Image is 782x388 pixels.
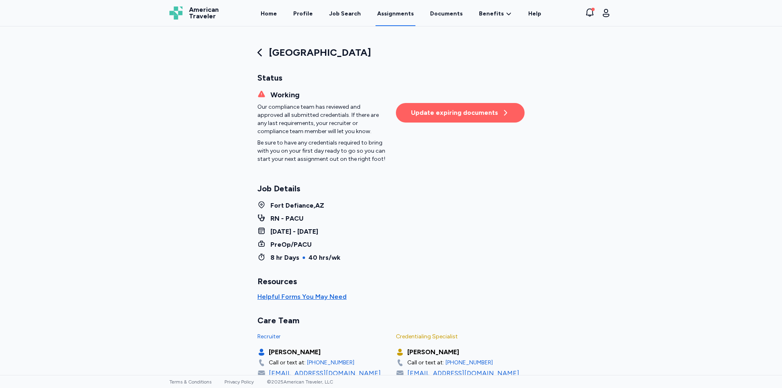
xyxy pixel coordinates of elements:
div: Be sure to have any credentials required to bring with you on your first day ready to go so you c... [257,139,386,163]
div: [DATE] - [DATE] [270,227,318,237]
span: © 2025 American Traveler, LLC [267,379,333,385]
div: Update expiring documents [411,108,510,118]
div: Our compliance team has reviewed and approved all submitted credentials. If there are any last re... [257,103,386,163]
div: Care Team [257,315,525,326]
div: [GEOGRAPHIC_DATA] [257,46,525,59]
div: Job Search [329,10,361,18]
div: Working [270,90,299,100]
span: American Traveler [189,7,219,20]
div: PreOp/PACU [270,240,312,250]
div: [EMAIL_ADDRESS][DOMAIN_NAME] [407,368,519,378]
a: Assignments [376,1,415,26]
div: Resources [257,276,297,287]
div: Call or text at: [407,359,444,367]
button: Helpful Forms You May Need [257,292,347,302]
button: Update expiring documents [396,103,525,123]
div: [PERSON_NAME] [407,347,459,357]
span: Benefits [479,10,504,18]
div: Recruiter [257,333,386,341]
a: Privacy Policy [224,379,254,385]
div: [EMAIL_ADDRESS][DOMAIN_NAME] [269,368,381,378]
div: Fort Defiance , AZ [270,201,324,210]
a: Benefits [479,10,512,18]
div: Status [257,72,525,83]
div: 8 hr Days [270,253,299,263]
a: Terms & Conditions [169,379,211,385]
div: 40 hrs/wk [308,253,340,263]
div: Job Details [257,183,525,194]
a: [PHONE_NUMBER] [446,359,493,367]
img: Logo [169,7,182,20]
a: [PHONE_NUMBER] [307,359,354,367]
div: Call or text at: [269,359,305,367]
div: Credentialing Specialist [396,333,525,341]
div: [PERSON_NAME] [269,347,321,357]
div: RN - PACU [270,214,303,224]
